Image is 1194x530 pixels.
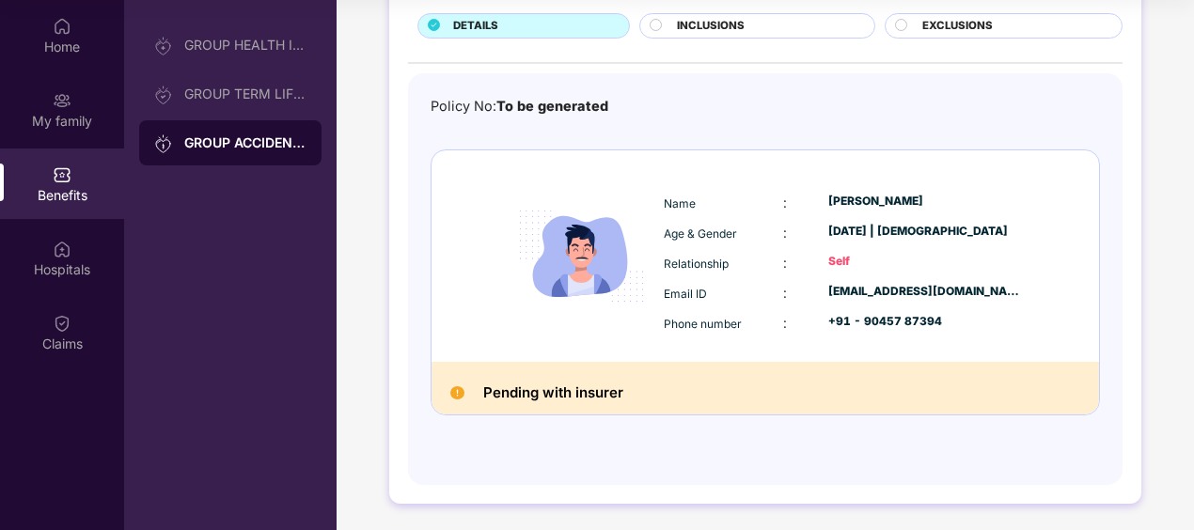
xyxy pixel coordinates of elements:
[664,257,729,271] span: Relationship
[483,381,623,405] h2: Pending with insurer
[504,179,659,334] img: icon
[664,226,737,241] span: Age & Gender
[783,225,787,241] span: :
[664,287,707,301] span: Email ID
[783,285,787,301] span: :
[450,386,464,400] img: Pending
[154,37,173,55] img: svg+xml;base64,PHN2ZyB3aWR0aD0iMjAiIGhlaWdodD0iMjAiIHZpZXdCb3g9IjAgMCAyMCAyMCIgZmlsbD0ibm9uZSIgeG...
[828,283,1022,301] div: [EMAIL_ADDRESS][DOMAIN_NAME]
[677,18,745,35] span: INCLUSIONS
[828,253,1022,271] div: Self
[496,98,608,114] span: To be generated
[53,240,71,258] img: svg+xml;base64,PHN2ZyBpZD0iSG9zcGl0YWxzIiB4bWxucz0iaHR0cDovL3d3dy53My5vcmcvMjAwMC9zdmciIHdpZHRoPS...
[53,91,71,110] img: svg+xml;base64,PHN2ZyB3aWR0aD0iMjAiIGhlaWdodD0iMjAiIHZpZXdCb3g9IjAgMCAyMCAyMCIgZmlsbD0ibm9uZSIgeG...
[783,255,787,271] span: :
[154,86,173,104] img: svg+xml;base64,PHN2ZyB3aWR0aD0iMjAiIGhlaWdodD0iMjAiIHZpZXdCb3g9IjAgMCAyMCAyMCIgZmlsbD0ibm9uZSIgeG...
[664,196,696,210] span: Name
[53,314,71,333] img: svg+xml;base64,PHN2ZyBpZD0iQ2xhaW0iIHhtbG5zPSJodHRwOi8vd3d3LnczLm9yZy8yMDAwL3N2ZyIgd2lkdGg9IjIwIi...
[453,18,498,35] span: DETAILS
[184,86,306,101] div: GROUP TERM LIFE INSURANCE
[783,195,787,210] span: :
[184,38,306,53] div: GROUP HEALTH INSURANCE
[783,315,787,331] span: :
[828,313,1022,331] div: +91 - 90457 87394
[53,17,71,36] img: svg+xml;base64,PHN2ZyBpZD0iSG9tZSIgeG1sbnM9Imh0dHA6Ly93d3cudzMub3JnLzIwMDAvc3ZnIiB3aWR0aD0iMjAiIG...
[664,317,742,331] span: Phone number
[154,134,173,153] img: svg+xml;base64,PHN2ZyB3aWR0aD0iMjAiIGhlaWdodD0iMjAiIHZpZXdCb3g9IjAgMCAyMCAyMCIgZmlsbD0ibm9uZSIgeG...
[431,96,608,117] div: Policy No:
[828,223,1022,241] div: [DATE] | [DEMOGRAPHIC_DATA]
[53,165,71,184] img: svg+xml;base64,PHN2ZyBpZD0iQmVuZWZpdHMiIHhtbG5zPSJodHRwOi8vd3d3LnczLm9yZy8yMDAwL3N2ZyIgd2lkdGg9Ij...
[184,133,306,152] div: GROUP ACCIDENTAL INSURANCE
[922,18,993,35] span: EXCLUSIONS
[828,193,1022,210] div: [PERSON_NAME]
